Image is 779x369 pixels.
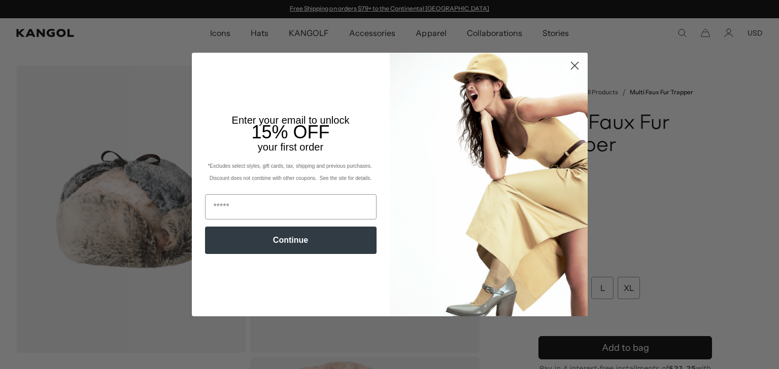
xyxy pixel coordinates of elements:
span: Enter your email to unlock [232,115,350,126]
button: Close dialog [566,57,584,75]
span: your first order [258,141,323,153]
span: *Excludes select styles, gift cards, tax, shipping and previous purchases. Discount does not comb... [208,163,373,181]
button: Continue [205,227,377,254]
img: 93be19ad-e773-4382-80b9-c9d740c9197f.jpeg [390,53,588,316]
input: Email [205,194,377,219]
span: 15% OFF [251,122,329,142]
